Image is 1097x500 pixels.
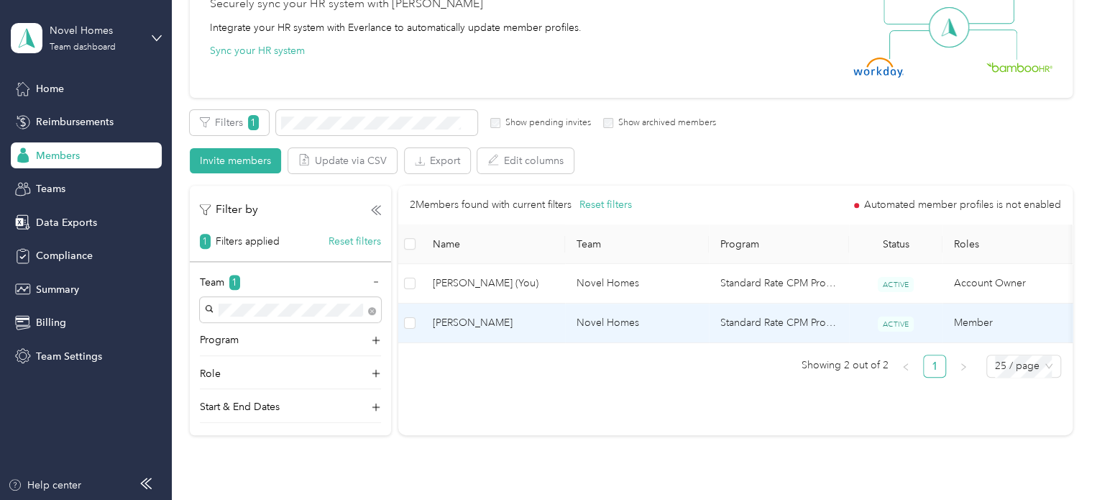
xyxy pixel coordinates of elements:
[894,355,917,378] button: left
[959,363,968,371] span: right
[36,181,65,196] span: Teams
[1016,419,1097,500] iframe: Everlance-gr Chat Button Frame
[36,148,80,163] span: Members
[405,148,470,173] button: Export
[36,215,97,230] span: Data Exports
[889,29,939,59] img: Line Left Down
[942,264,1086,304] td: Account Owner
[50,23,139,38] div: Novel Homes
[36,114,114,129] span: Reimbursements
[210,43,305,58] button: Sync your HR system
[802,355,889,376] span: Showing 2 out of 2
[565,304,709,343] td: Novel Homes
[878,317,914,332] span: ACTIVE
[942,304,1086,343] td: Member
[36,248,93,263] span: Compliance
[421,264,565,304] td: Bobby Flores (You)
[288,148,397,173] button: Update via CSV
[200,201,258,219] p: Filter by
[200,399,280,414] p: Start & End Dates
[210,20,582,35] div: Integrate your HR system with Everlance to automatically update member profiles.
[36,349,102,364] span: Team Settings
[853,58,904,78] img: Workday
[864,200,1061,210] span: Automated member profiles is not enabled
[579,197,632,213] button: Reset filters
[500,117,591,129] label: Show pending invites
[190,110,269,135] button: Filters1
[709,224,849,264] th: Program
[952,355,975,378] button: right
[952,355,975,378] li: Next Page
[36,81,64,96] span: Home
[709,264,849,304] td: Standard Rate CPM Program
[248,115,259,130] span: 1
[200,332,239,347] p: Program
[36,282,79,297] span: Summary
[229,275,240,290] span: 1
[50,43,116,52] div: Team dashboard
[190,148,281,173] button: Invite members
[410,197,572,213] p: 2 Members found with current filters
[477,148,574,173] button: Edit columns
[878,277,914,292] span: ACTIVE
[709,304,849,343] td: Standard Rate CPM Program
[433,315,554,331] span: [PERSON_NAME]
[200,275,224,290] p: Team
[200,234,211,249] span: 1
[986,62,1052,72] img: BambooHR
[995,355,1052,377] span: 25 / page
[565,224,709,264] th: Team
[565,264,709,304] td: Novel Homes
[849,224,942,264] th: Status
[923,355,946,378] li: 1
[200,366,221,381] p: Role
[329,234,381,249] button: Reset filters
[894,355,917,378] li: Previous Page
[216,234,280,249] p: Filters applied
[986,355,1061,378] div: Page Size
[942,224,1086,264] th: Roles
[924,355,945,377] a: 1
[421,224,565,264] th: Name
[36,315,66,330] span: Billing
[421,304,565,343] td: Nathan Carter
[901,363,910,371] span: left
[967,29,1017,60] img: Line Right Down
[433,276,554,291] span: [PERSON_NAME] (You)
[8,478,81,493] button: Help center
[613,117,716,129] label: Show archived members
[433,238,554,250] span: Name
